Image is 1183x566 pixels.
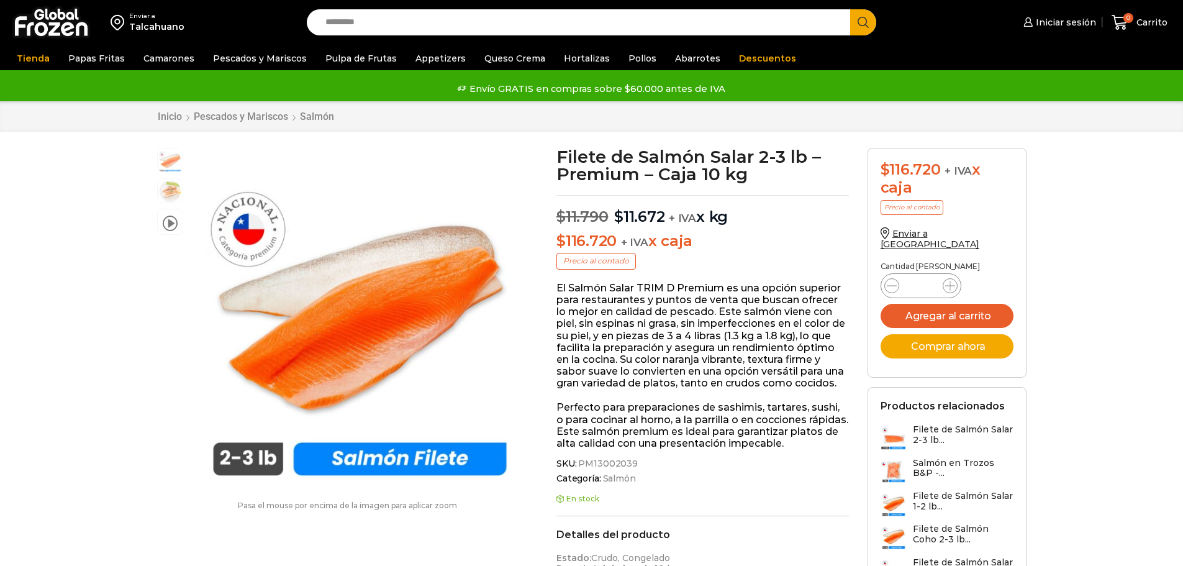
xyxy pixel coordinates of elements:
a: Pollos [622,47,663,70]
a: Abarrotes [669,47,727,70]
img: address-field-icon.svg [111,12,129,33]
div: Enviar a [129,12,184,21]
a: Filete de Salmón Salar 2-3 lb... [881,424,1013,451]
a: Pulpa de Frutas [319,47,403,70]
span: Categoría: [556,473,849,484]
h3: Filete de Salmón Coho 2-3 lb... [913,524,1013,545]
span: salmon 2-3 lb [158,148,183,173]
a: Filete de Salmón Coho 2-3 lb... [881,524,1013,550]
button: Agregar al carrito [881,304,1013,328]
span: plato-salmon [158,179,183,204]
p: Precio al contado [881,200,943,215]
strong: Talcahuano [296,50,345,59]
p: Pasa el mouse por encima de la imagen para aplicar zoom [157,501,538,510]
p: x caja [556,232,849,250]
h3: Salmón en Trozos B&P -... [913,458,1013,479]
p: En stock [556,495,849,503]
span: 0 [1123,13,1133,23]
span: Carrito [1133,16,1167,29]
h3: Filete de Salmón Salar 1-2 lb... [913,491,1013,512]
strong: Estado: [556,552,591,564]
p: Perfecto para preparaciones de sashimis, tartares, sushi, o para cocinar al horno, a la parrilla ... [556,401,849,449]
bdi: 11.672 [614,208,664,226]
span: + IVA [945,165,972,177]
a: Papas Fritas [62,47,131,70]
p: Precio al contado [556,253,636,269]
bdi: 11.790 [556,208,608,226]
a: Hortalizas [558,47,616,70]
h1: Filete de Salmón Salar 2-3 lb – Premium – Caja 10 kg [556,148,849,183]
bdi: 116.720 [881,160,941,178]
p: El Salmón Salar TRIM D Premium es una opción superior para restaurantes y puntos de venta que bus... [556,282,849,390]
span: PM13002039 [576,459,638,469]
img: salmon 2-3 lb [189,148,530,489]
span: + IVA [669,212,696,224]
h2: Productos relacionados [881,400,1005,412]
input: Product quantity [909,277,933,294]
a: Queso Crema [478,47,551,70]
div: 1 / 3 [189,148,530,489]
a: Appetizers [409,47,472,70]
a: Descuentos [733,47,802,70]
a: Filete de Salmón Salar 1-2 lb... [881,491,1013,518]
bdi: 116.720 [556,232,617,250]
span: Iniciar sesión [1033,16,1096,29]
span: + IVA [621,236,648,249]
span: $ [614,208,623,226]
button: Search button [850,9,876,35]
p: Cantidad [PERSON_NAME] [881,262,1013,271]
a: Enviar a [GEOGRAPHIC_DATA] [881,228,980,250]
a: Salmón en Trozos B&P -... [881,458,1013,485]
a: Salmón [601,473,636,484]
p: Los precios y el stock mostrados corresponden a . Para ver disponibilidad y precios en otras regi... [112,48,349,84]
div: Talcahuano [129,21,184,33]
span: $ [556,208,566,226]
span: SKU: [556,459,849,469]
h2: Detalles del producto [556,529,849,541]
span: $ [556,232,566,250]
div: x caja [881,161,1013,197]
a: 0 Carrito [1108,8,1171,37]
p: x kg [556,195,849,226]
h3: Filete de Salmón Salar 2-3 lb... [913,424,1013,445]
button: Cambiar Dirección [215,91,317,112]
button: Comprar ahora [881,334,1013,358]
button: Continuar [144,91,209,112]
a: Iniciar sesión [1020,10,1096,35]
a: Tienda [11,47,56,70]
span: $ [881,160,890,178]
